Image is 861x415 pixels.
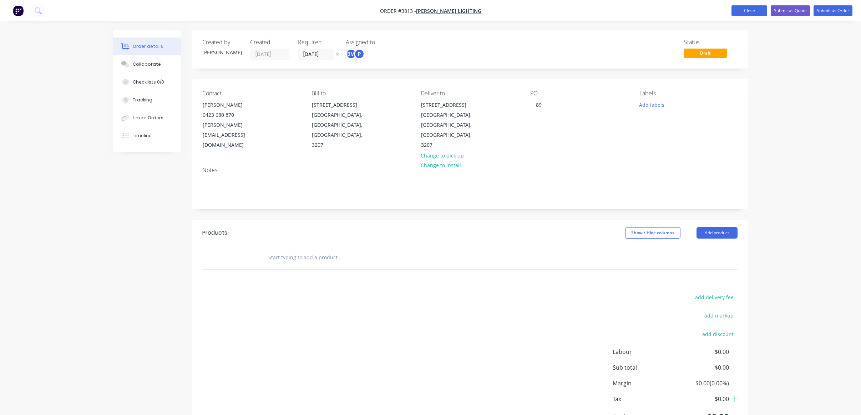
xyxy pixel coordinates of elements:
[417,160,465,170] button: Change to install
[639,90,737,97] div: Labels
[312,100,371,110] div: [STREET_ADDRESS]
[13,5,24,16] img: Factory
[202,49,242,56] div: [PERSON_NAME]
[692,292,738,302] button: add delivery fee
[113,37,181,55] button: Order details
[676,347,729,356] span: $0.00
[676,363,729,372] span: $0.00
[113,55,181,73] button: Collaborate
[113,73,181,91] button: Checklists 0/0
[625,227,680,239] button: Show / Hide columns
[298,39,337,46] div: Required
[268,250,411,265] input: Start typing to add a product...
[676,379,729,387] span: $0.00 ( 0.00 %)
[635,100,668,109] button: Add labels
[530,100,547,110] div: 89
[306,100,377,150] div: [STREET_ADDRESS][GEOGRAPHIC_DATA], [GEOGRAPHIC_DATA], [GEOGRAPHIC_DATA], 3207
[346,49,356,59] div: BM
[676,395,729,403] span: $0.00
[133,43,163,50] div: Order details
[416,7,481,14] a: [PERSON_NAME] Lighting
[250,39,289,46] div: Created
[346,49,365,59] button: BMP
[684,49,727,57] span: Draft
[312,90,409,97] div: Bill to
[421,90,518,97] div: Deliver to
[133,97,152,103] div: Tracking
[530,90,628,97] div: PO
[312,110,371,150] div: [GEOGRAPHIC_DATA], [GEOGRAPHIC_DATA], [GEOGRAPHIC_DATA], 3207
[699,329,738,339] button: add discount
[613,395,676,403] span: Tax
[133,61,161,67] div: Collaborate
[203,110,262,120] div: 0423 680 870
[133,115,163,121] div: Linked Orders
[202,90,300,97] div: Contact
[613,363,676,372] span: Sub total
[613,379,676,387] span: Margin
[133,79,164,85] div: Checklists 0/0
[197,100,268,150] div: [PERSON_NAME]0423 680 870[PERSON_NAME][EMAIL_ADDRESS][DOMAIN_NAME]
[133,132,152,139] div: Timeline
[421,100,480,110] div: [STREET_ADDRESS]
[814,5,852,16] button: Submit as Order
[417,150,467,160] button: Change to pick up
[202,167,738,174] div: Notes
[346,39,417,46] div: Assigned to
[380,7,416,14] span: Order #3813 -
[202,229,227,237] div: Products
[613,347,676,356] span: Labour
[697,227,738,239] button: Add product
[113,109,181,127] button: Linked Orders
[203,120,262,150] div: [PERSON_NAME][EMAIL_ADDRESS][DOMAIN_NAME]
[421,110,480,150] div: [GEOGRAPHIC_DATA], [GEOGRAPHIC_DATA], [GEOGRAPHIC_DATA], 3207
[701,311,738,320] button: add markup
[771,5,810,16] button: Submit as Quote
[202,39,242,46] div: Created by
[731,5,767,16] button: Close
[113,127,181,145] button: Timeline
[354,49,365,59] div: P
[684,39,738,46] div: Status
[113,91,181,109] button: Tracking
[415,100,486,150] div: [STREET_ADDRESS][GEOGRAPHIC_DATA], [GEOGRAPHIC_DATA], [GEOGRAPHIC_DATA], 3207
[203,100,262,110] div: [PERSON_NAME]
